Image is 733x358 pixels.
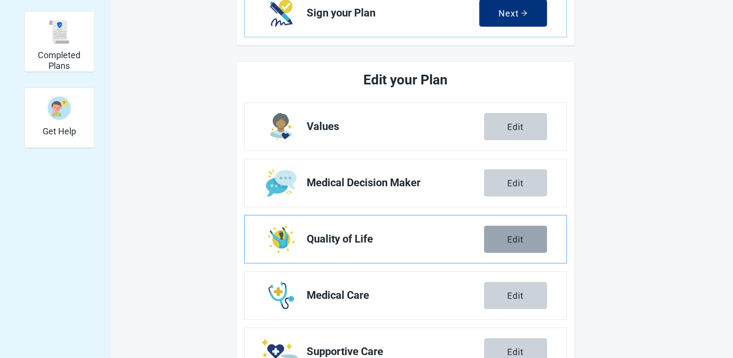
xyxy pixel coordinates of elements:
span: arrow-right [521,10,528,16]
a: Edit Medical Decision Maker section [245,159,566,207]
span: Quality of Life [307,233,484,245]
div: Edit [507,234,524,244]
div: Next [499,8,528,18]
span: Supportive Care [307,346,484,358]
div: Get Help [24,87,94,148]
span: Values [307,121,484,132]
h2: Completed Plans [29,50,90,71]
img: person-question-x68TBcxA.svg [47,97,71,120]
img: svg%3e [47,20,71,44]
div: Edit [507,291,524,300]
div: Edit [507,178,524,188]
div: Completed Plans [24,11,94,72]
button: Edit [484,169,547,196]
span: Medical Care [307,290,484,301]
h2: Edit your Plan [281,69,530,91]
span: Sign your Plan [307,7,479,19]
button: Edit [484,282,547,309]
a: Edit Medical Care section [245,272,566,319]
button: Edit [484,113,547,140]
span: Medical Decision Maker [307,177,484,189]
button: Edit [484,226,547,253]
a: Edit Quality of Life section [245,215,566,263]
div: Edit [507,122,524,131]
a: Edit Values section [245,103,566,150]
h2: Get Help [43,126,76,137]
div: Edit [507,347,524,357]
